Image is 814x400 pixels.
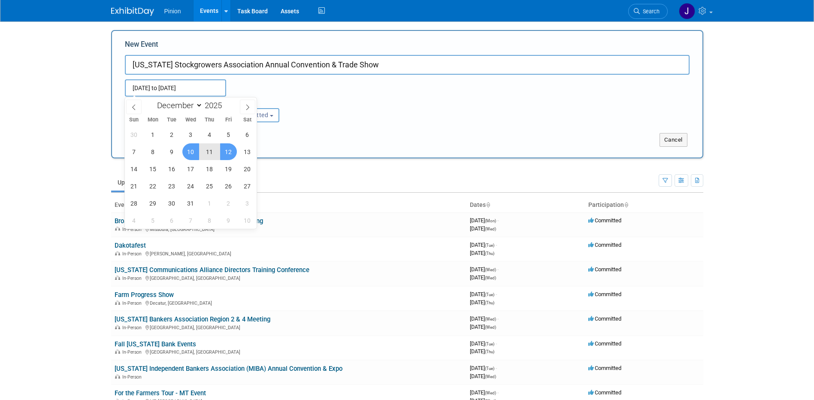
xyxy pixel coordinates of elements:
[122,300,144,306] span: In-Person
[122,374,144,380] span: In-Person
[588,291,621,297] span: Committed
[201,212,218,229] span: January 8, 2026
[239,126,256,143] span: December 6, 2025
[115,315,270,323] a: [US_STATE] Bankers Association Region 2 & 4 Meeting
[470,340,497,347] span: [DATE]
[201,126,218,143] span: December 4, 2025
[485,227,496,231] span: (Wed)
[485,317,496,321] span: (Wed)
[497,266,499,273] span: -
[115,299,463,306] div: Decatur, [GEOGRAPHIC_DATA]
[182,143,199,160] span: December 10, 2025
[182,126,199,143] span: December 3, 2025
[470,324,496,330] span: [DATE]
[126,126,142,143] span: November 30, 2025
[163,195,180,212] span: December 30, 2025
[485,243,494,248] span: (Tue)
[115,251,120,255] img: In-Person Event
[115,250,463,257] div: [PERSON_NAME], [GEOGRAPHIC_DATA]
[201,161,218,177] span: December 18, 2025
[660,133,687,147] button: Cancel
[182,178,199,194] span: December 24, 2025
[125,97,208,108] div: Attendance / Format:
[588,217,621,224] span: Committed
[122,276,144,281] span: In-Person
[115,348,463,355] div: [GEOGRAPHIC_DATA], [GEOGRAPHIC_DATA]
[122,227,144,232] span: In-Person
[485,276,496,280] span: (Wed)
[640,8,660,15] span: Search
[470,348,494,355] span: [DATE]
[238,117,257,123] span: Sat
[470,365,497,371] span: [DATE]
[588,266,621,273] span: Committed
[485,374,496,379] span: (Wed)
[115,217,263,225] a: Broadband [US_STATE] Annual Membership Meeting
[585,198,703,212] th: Participation
[470,299,494,306] span: [DATE]
[126,178,142,194] span: December 21, 2025
[115,324,463,330] div: [GEOGRAPHIC_DATA], [GEOGRAPHIC_DATA]
[486,201,490,208] a: Sort by Start Date
[125,55,690,75] input: Name of Trade Show / Conference
[126,195,142,212] span: December 28, 2025
[588,315,621,322] span: Committed
[485,366,494,371] span: (Tue)
[125,117,144,123] span: Sun
[496,291,497,297] span: -
[145,143,161,160] span: December 8, 2025
[497,315,499,322] span: -
[239,195,256,212] span: January 3, 2026
[200,117,219,123] span: Thu
[219,117,238,123] span: Fri
[485,325,496,330] span: (Wed)
[485,267,496,272] span: (Wed)
[115,274,463,281] div: [GEOGRAPHIC_DATA], [GEOGRAPHIC_DATA]
[220,195,237,212] span: January 2, 2026
[115,225,463,232] div: Missoula, [GEOGRAPHIC_DATA]
[126,161,142,177] span: December 14, 2025
[485,218,496,223] span: (Mon)
[115,266,309,274] a: [US_STATE] Communications Alliance Directors Training Conference
[470,315,499,322] span: [DATE]
[220,126,237,143] span: December 5, 2025
[145,126,161,143] span: December 1, 2025
[239,143,256,160] span: December 13, 2025
[115,374,120,379] img: In-Person Event
[239,178,256,194] span: December 27, 2025
[496,340,497,347] span: -
[111,198,466,212] th: Event
[115,300,120,305] img: In-Person Event
[239,212,256,229] span: January 10, 2026
[115,389,206,397] a: For the Farmers Tour - MT Event
[203,100,228,110] input: Year
[201,195,218,212] span: January 1, 2026
[115,227,120,231] img: In-Person Event
[588,242,621,248] span: Committed
[125,79,226,97] input: Start Date - End Date
[220,161,237,177] span: December 19, 2025
[470,225,496,232] span: [DATE]
[497,217,499,224] span: -
[145,161,161,177] span: December 15, 2025
[145,178,161,194] span: December 22, 2025
[496,242,497,248] span: -
[153,100,203,111] select: Month
[496,365,497,371] span: -
[182,195,199,212] span: December 31, 2025
[115,349,120,354] img: In-Person Event
[122,325,144,330] span: In-Person
[145,195,161,212] span: December 29, 2025
[239,161,256,177] span: December 20, 2025
[115,365,342,373] a: [US_STATE] Independent Bankers Association (MIBA) Annual Convention & Expo
[485,391,496,395] span: (Wed)
[122,251,144,257] span: In-Person
[470,389,499,396] span: [DATE]
[470,291,497,297] span: [DATE]
[115,291,174,299] a: Farm Progress Show
[182,212,199,229] span: January 7, 2026
[485,342,494,346] span: (Tue)
[628,4,668,19] a: Search
[163,126,180,143] span: December 2, 2025
[485,349,494,354] span: (Thu)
